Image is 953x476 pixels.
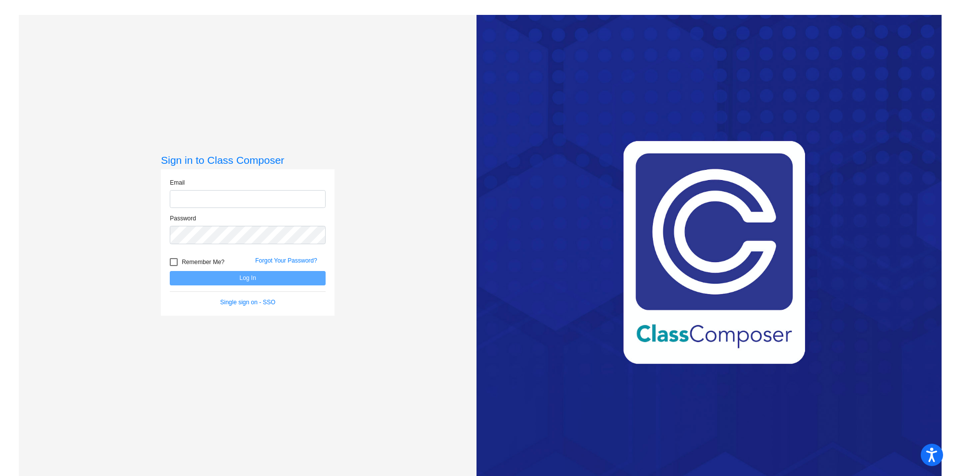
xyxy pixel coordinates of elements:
button: Log In [170,271,326,285]
a: Forgot Your Password? [255,257,317,264]
h3: Sign in to Class Composer [161,154,335,166]
a: Single sign on - SSO [220,299,275,306]
span: Remember Me? [182,256,224,268]
label: Password [170,214,196,223]
label: Email [170,178,185,187]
